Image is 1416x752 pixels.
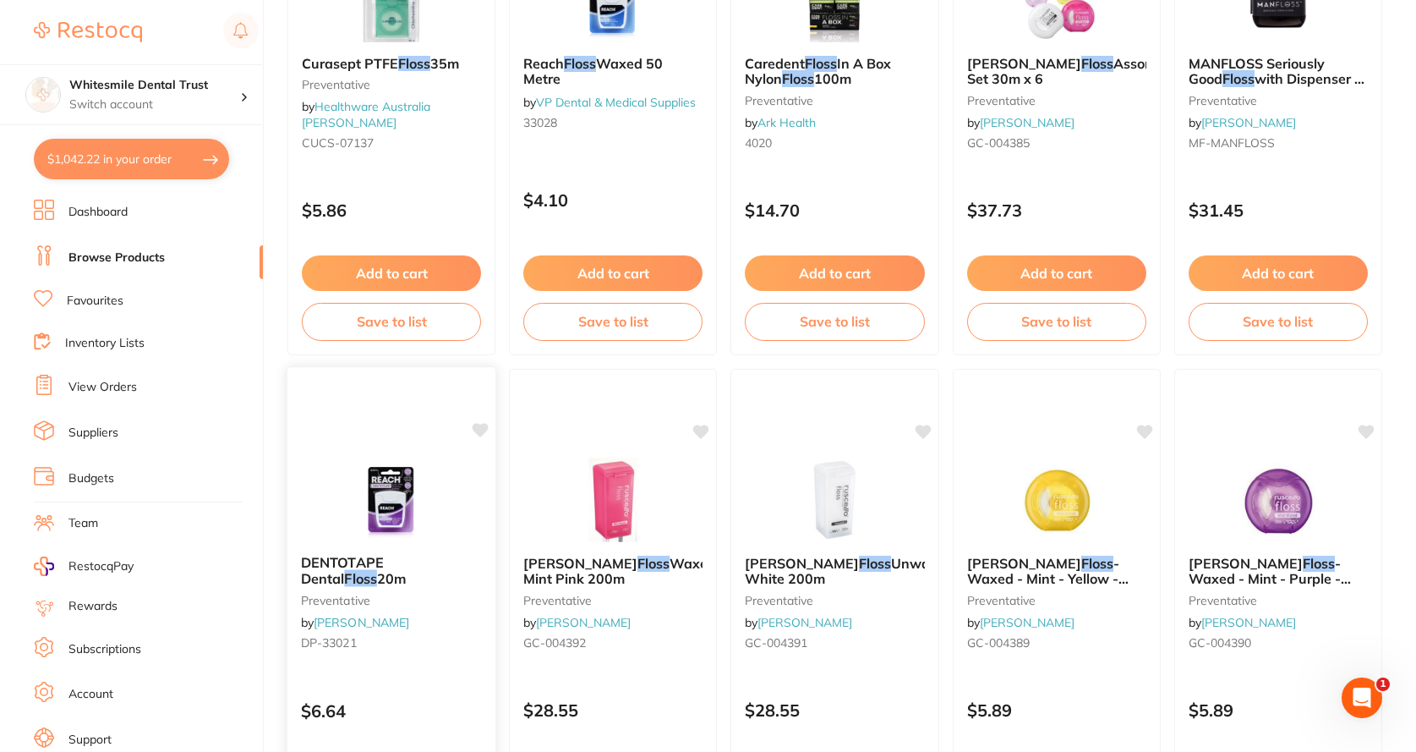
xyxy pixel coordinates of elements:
[302,78,481,91] small: Preventative
[1189,594,1368,607] small: preventative
[745,615,852,630] span: by
[745,55,891,87] span: In A Box Nylon
[967,635,1030,650] span: GC-004389
[523,615,631,630] span: by
[1189,555,1303,572] span: [PERSON_NAME]
[26,78,60,112] img: Whitesmile Dental Trust
[745,115,816,130] span: by
[34,13,142,52] a: Restocq Logo
[523,555,716,587] span: Waxed Mint Pink 200m
[745,635,807,650] span: GC-004391
[757,115,816,130] a: Ark Health
[1189,94,1368,107] small: preventative
[523,56,703,87] b: Reach Floss Waxed 50 Metre
[967,200,1146,220] p: $37.73
[1223,458,1333,542] img: GC Ruscello Floss - Waxed - Mint - Purple - 30m, 1-Pack
[523,255,703,291] button: Add to cart
[523,555,637,572] span: [PERSON_NAME]
[301,554,384,587] span: DENTOTAPE Dental
[1189,303,1368,340] button: Save to list
[967,700,1146,720] p: $5.89
[302,303,481,340] button: Save to list
[1201,615,1296,630] a: [PERSON_NAME]
[967,556,1146,587] b: GC Ruscello Floss - Waxed - Mint - Yellow - 30m, 1-Pack
[564,55,596,72] em: Floss
[344,570,376,587] em: Floss
[65,335,145,352] a: Inventory Lists
[523,594,703,607] small: preventative
[1189,556,1368,587] b: GC Ruscello Floss - Waxed - Mint - Purple - 30m, 1-Pack
[967,555,1129,603] span: - Waxed - Mint - Yellow - 30m, 1-Pack
[34,139,229,179] button: $1,042.22 in your order
[301,555,482,586] b: DENTOTAPE Dental Floss 20m
[1201,115,1296,130] a: [PERSON_NAME]
[377,570,406,587] span: 20m
[814,70,851,87] span: 100m
[1189,56,1368,87] b: MANFLOSS Seriously Good Floss with Dispenser of 100m
[745,200,924,220] p: $14.70
[1081,555,1113,572] em: Floss
[34,557,54,576] img: RestocqPay
[745,555,954,587] span: Unwaxed White 200m
[536,615,631,630] a: [PERSON_NAME]
[69,96,240,113] p: Switch account
[67,293,123,310] a: Favourites
[68,470,114,487] a: Budgets
[523,190,703,210] p: $4.10
[302,56,481,71] b: Curasept PTFE Floss 35m
[68,598,118,615] a: Rewards
[301,593,482,607] small: preventative
[523,55,564,72] span: Reach
[302,200,481,220] p: $5.86
[336,456,446,541] img: DENTOTAPE Dental Floss 20m
[34,557,134,576] a: RestocqPay
[68,641,141,658] a: Subscriptions
[523,635,586,650] span: GC-004392
[967,594,1146,607] small: preventative
[68,379,137,396] a: View Orders
[302,135,374,151] span: CUCS-07137
[1189,135,1275,151] span: MF-MANFLOSS
[1342,678,1382,718] iframe: Intercom live chat
[523,95,696,110] span: by
[68,425,118,442] a: Suppliers
[1189,700,1368,720] p: $5.89
[745,94,924,107] small: preventative
[967,615,1074,630] span: by
[967,303,1146,340] button: Save to list
[1222,70,1255,87] em: Floss
[779,458,889,542] img: GC Ruscello Floss Unwaxed White 200m
[68,250,165,266] a: Browse Products
[523,556,703,587] b: GC Ruscello Floss Waxed Mint Pink 200m
[68,732,112,749] a: Support
[1189,255,1368,291] button: Add to cart
[302,255,481,291] button: Add to cart
[967,56,1146,87] b: GC Ruscello Floss Assorted Set 30m x 6
[1189,615,1296,630] span: by
[1002,458,1112,542] img: GC Ruscello Floss - Waxed - Mint - Yellow - 30m, 1-Pack
[967,555,1081,572] span: [PERSON_NAME]
[1376,678,1390,691] span: 1
[967,255,1146,291] button: Add to cart
[558,458,668,542] img: GC Ruscello Floss Waxed Mint Pink 200m
[302,99,430,129] span: by
[859,555,891,572] em: Floss
[805,55,837,72] em: Floss
[1189,115,1296,130] span: by
[523,115,557,130] span: 33028
[314,615,409,630] a: [PERSON_NAME]
[523,303,703,340] button: Save to list
[745,303,924,340] button: Save to list
[1189,200,1368,220] p: $31.45
[302,99,430,129] a: Healthware Australia [PERSON_NAME]
[301,635,357,650] span: DP-33021
[536,95,696,110] a: VP Dental & Medical Supplies
[68,686,113,703] a: Account
[745,556,924,587] b: GC Ruscello Floss Unwaxed White 200m
[1189,635,1251,650] span: GC-004390
[745,56,924,87] b: Caredent Floss In A Box Nylon Floss 100m
[1189,70,1367,102] span: with Dispenser of 100m
[967,94,1146,107] small: preventative
[301,615,409,630] span: by
[980,615,1074,630] a: [PERSON_NAME]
